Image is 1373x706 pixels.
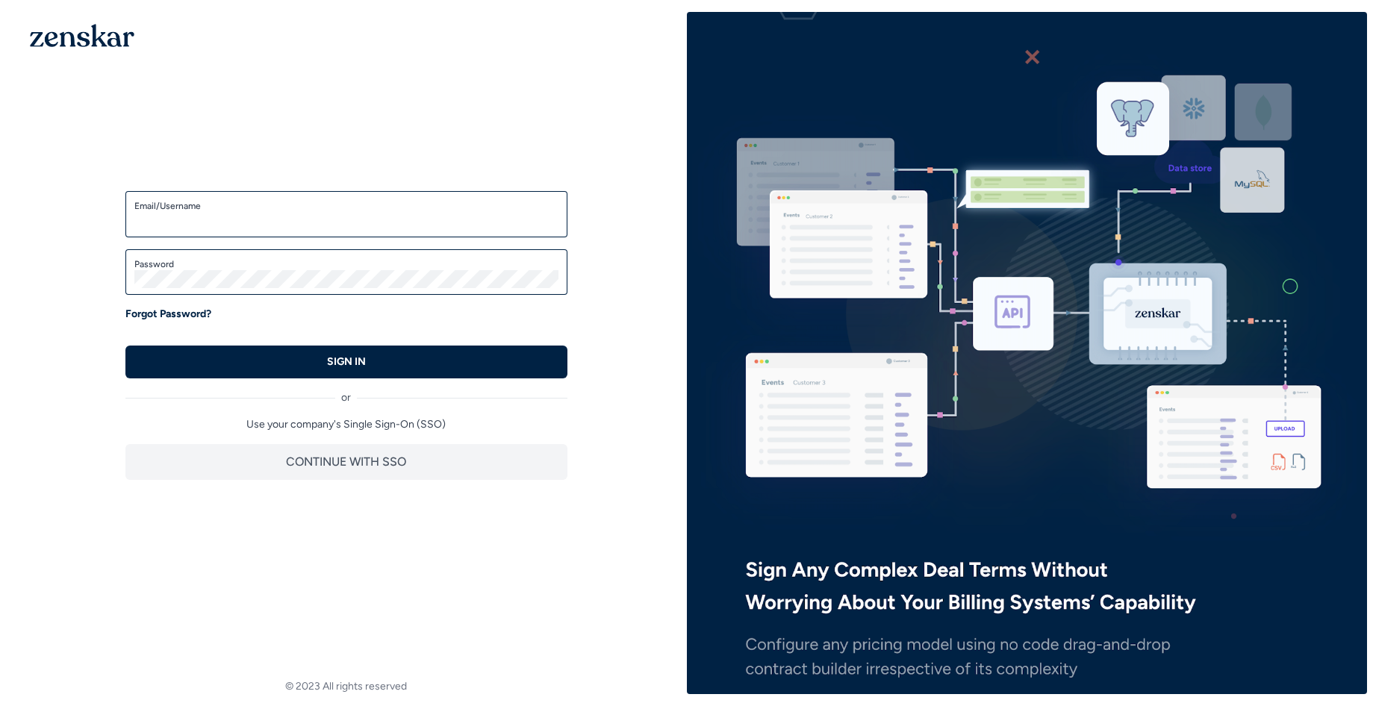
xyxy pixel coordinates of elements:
a: Forgot Password? [125,307,211,322]
p: SIGN IN [327,354,366,369]
label: Password [134,258,558,270]
div: or [125,378,567,405]
img: 1OGAJ2xQqyY4LXKgY66KYq0eOWRCkrZdAb3gUhuVAqdWPZE9SRJmCz+oDMSn4zDLXe31Ii730ItAGKgCKgCCgCikA4Av8PJUP... [30,24,134,47]
button: CONTINUE WITH SSO [125,444,567,480]
button: SIGN IN [125,346,567,378]
label: Email/Username [134,200,558,212]
footer: © 2023 All rights reserved [6,679,687,694]
p: Use your company's Single Sign-On (SSO) [125,417,567,432]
